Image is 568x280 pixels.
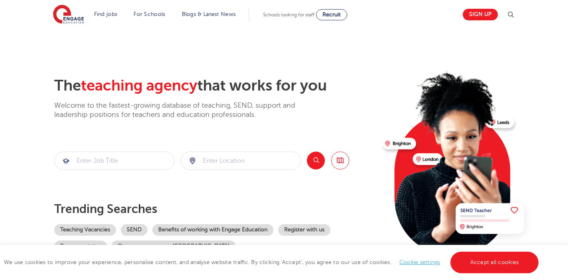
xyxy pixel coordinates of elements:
[54,202,376,216] p: Trending searches
[53,5,84,25] img: Engage Education
[181,152,301,170] input: Submit
[54,224,116,236] a: Teaching Vacancies
[181,152,301,170] div: Submit
[316,9,347,20] a: Recruit
[4,259,540,265] span: We use cookies to improve your experience, personalise content, and analyse website traffic. By c...
[54,77,376,95] h2: The that works for you
[399,259,440,265] a: Cookie settings
[54,152,175,170] div: Submit
[121,224,147,236] a: SEND
[322,12,341,18] span: Recruit
[94,11,118,17] a: Find jobs
[55,152,174,170] input: Submit
[278,224,330,236] a: Register with us
[182,11,236,17] a: Blogs & Latest News
[54,241,107,252] a: Become a tutor
[134,11,165,17] a: For Schools
[81,77,197,94] span: teaching agency
[112,241,236,252] a: Our coverage across [GEOGRAPHIC_DATA]
[152,224,273,236] a: Benefits of working with Engage Education
[463,9,498,20] a: Sign up
[54,101,317,120] p: Welcome to the fastest-growing database of teaching, SEND, support and leadership positions for t...
[450,252,539,273] a: Accept all cookies
[263,12,314,18] span: Schools looking for staff
[307,152,325,170] button: Search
